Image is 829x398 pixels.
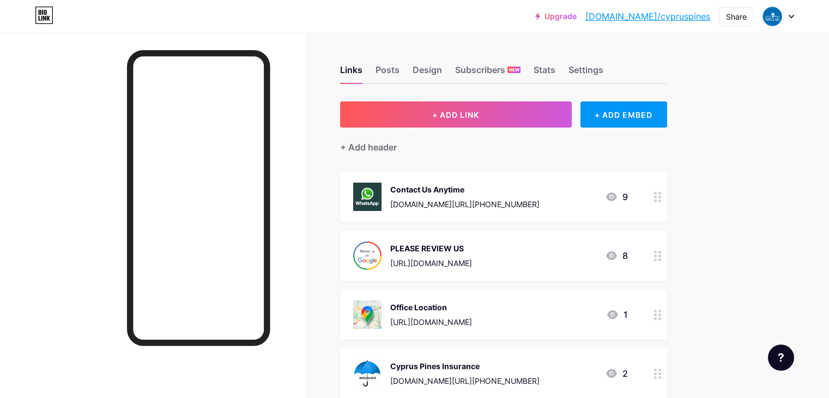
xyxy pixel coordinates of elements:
div: [DOMAIN_NAME][URL][PHONE_NUMBER] [390,198,540,210]
div: Cyprus Pines Insurance [390,360,540,372]
div: Stats [534,63,555,83]
div: Design [413,63,442,83]
div: [URL][DOMAIN_NAME] [390,316,472,328]
div: PLEASE REVIEW US [390,243,472,254]
span: + ADD LINK [432,110,479,119]
img: Office Location [353,300,382,329]
img: Contact Us Anytime [353,183,382,211]
div: Settings [568,63,603,83]
div: Contact Us Anytime [390,184,540,195]
a: [DOMAIN_NAME]/cypruspines [585,10,710,23]
a: Upgrade [535,12,577,21]
button: + ADD LINK [340,101,572,128]
div: Office Location [390,301,472,313]
div: [DOMAIN_NAME][URL][PHONE_NUMBER] [390,375,540,387]
img: Cyprus Pines Insurance [353,359,382,388]
div: 8 [605,249,628,262]
div: + Add header [340,141,397,154]
div: + ADD EMBED [580,101,667,128]
div: 9 [605,190,628,203]
div: Share [726,11,747,22]
div: 1 [606,308,628,321]
img: PLEASE REVIEW US [353,242,382,270]
img: cypruspines [762,6,783,27]
span: NEW [509,67,519,73]
div: Links [340,63,362,83]
div: 2 [605,367,628,380]
div: Posts [376,63,400,83]
div: [URL][DOMAIN_NAME] [390,257,472,269]
div: Subscribers [455,63,521,83]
